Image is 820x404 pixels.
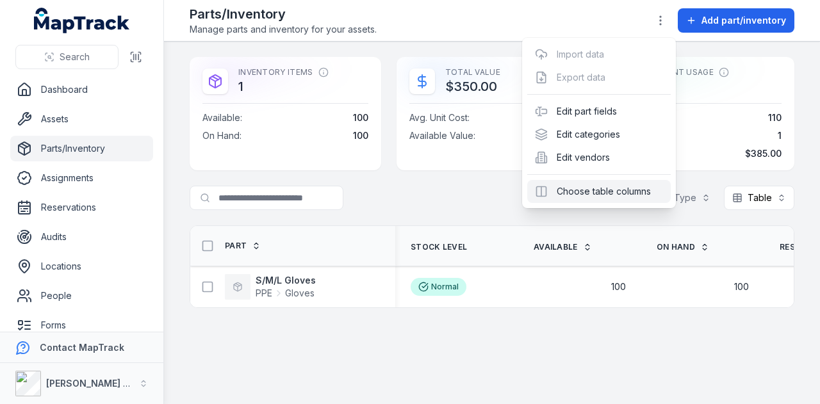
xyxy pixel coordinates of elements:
[527,43,671,66] div: Import data
[527,180,671,203] div: Choose table columns
[527,66,671,89] div: Export data
[527,123,671,146] div: Edit categories
[527,100,671,123] div: Edit part fields
[527,146,671,169] div: Edit vendors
